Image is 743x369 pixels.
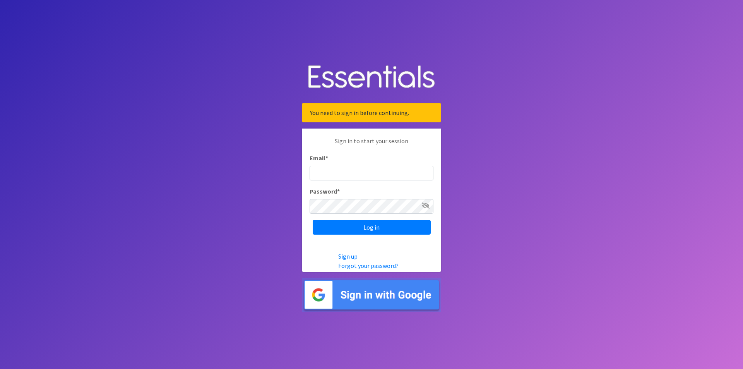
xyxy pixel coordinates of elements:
[325,154,328,162] abbr: required
[313,220,431,235] input: Log in
[302,57,441,97] img: Human Essentials
[302,103,441,122] div: You need to sign in before continuing.
[337,187,340,195] abbr: required
[310,153,328,163] label: Email
[310,187,340,196] label: Password
[338,252,358,260] a: Sign up
[302,278,441,312] img: Sign in with Google
[338,262,399,269] a: Forgot your password?
[310,136,433,153] p: Sign in to start your session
